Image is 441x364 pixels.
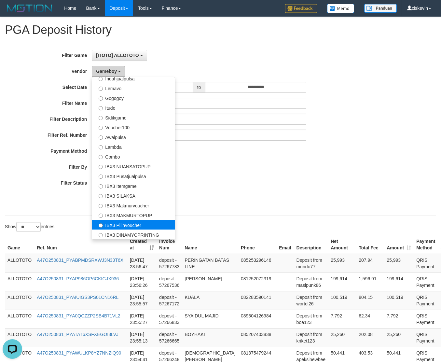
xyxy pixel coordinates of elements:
[328,235,356,254] th: Net Amount
[99,175,103,179] input: IBX3 Pusatjualpulsa
[414,310,438,328] td: QRIS Payment
[327,4,354,13] img: Button%20Memo.svg
[414,273,438,291] td: QRIS Payment
[92,112,175,122] label: Sidikgame
[157,291,182,310] td: deposit - 57267172
[96,69,117,74] span: Gameboy
[238,291,276,310] td: 082283590141
[92,132,175,142] label: Awalpulsa
[37,295,118,300] a: A47O250831_PYAIUIGS3PS01CN16RL
[238,235,276,254] th: Phone
[99,106,103,110] input: Itudo
[99,184,103,189] input: IBX3 Itemgame
[92,190,175,200] label: IBX3 SILAKSA
[182,235,238,254] th: Name
[37,276,119,281] a: A47O250831_PYAP986OP6CKIGJX936
[99,87,103,91] input: Lemavo
[384,254,414,273] td: 25,993
[92,103,175,112] label: Itudo
[294,235,328,254] th: Description
[92,210,175,220] label: IBX3 MAKMURTOPUP
[99,126,103,130] input: Voucher100
[16,222,41,232] select: Showentries
[384,235,414,254] th: Amount: activate to sort column ascending
[92,220,175,230] label: IBX3 Pilihvoucher
[328,328,356,347] td: 25,260
[92,73,175,83] label: Indahjualpulsa
[328,310,356,328] td: 7,792
[182,273,238,291] td: [PERSON_NAME]
[238,273,276,291] td: 081252072319
[92,50,147,61] button: [ITOTO] ALLOTOTO
[92,181,175,190] label: IBX3 Itemgame
[92,122,175,132] label: Voucher100
[182,310,238,328] td: SYAIDUL MAJID
[193,82,205,93] span: to
[99,116,103,120] input: Sidikgame
[5,273,34,291] td: ALLOTOTO
[37,350,121,356] a: A47O250831_PYAWULKP8YZ7NNZIQ90
[356,235,384,254] th: Total Fee
[127,310,157,328] td: [DATE] 23:55:27
[127,254,157,273] td: [DATE] 23:56:47
[127,328,157,347] td: [DATE] 23:55:13
[356,310,384,328] td: 62.34
[92,200,175,210] label: IBX3 Makmurvoucher
[5,291,34,310] td: ALLOTOTO
[157,328,182,347] td: deposit - 57266665
[5,254,34,273] td: ALLOTOTO
[92,230,175,239] label: IBX3 DINAMYCPRINTING
[99,155,103,159] input: Combo
[92,151,175,161] label: Combo
[414,235,438,254] th: Payment Method
[356,328,384,347] td: 202.08
[414,254,438,273] td: QRIS Payment
[5,23,436,36] h1: PGA Deposit History
[328,273,356,291] td: 199,614
[328,254,356,273] td: 25,993
[92,161,175,171] label: IBX3 NUANSATOPUP
[157,310,182,328] td: deposit - 57266833
[238,254,276,273] td: 085253296146
[99,223,103,228] input: IBX3 Pilihvoucher
[384,291,414,310] td: 100,519
[364,4,397,13] img: panduan.png
[294,273,328,291] td: Deposit from masipunk86
[294,254,328,273] td: Deposit from mundo77
[384,328,414,347] td: 25,260
[92,171,175,181] label: IBX3 Pusatjualpulsa
[356,254,384,273] td: 207.94
[127,235,157,254] th: Created at: activate to sort column ascending
[5,235,34,254] th: Game
[384,273,414,291] td: 199,614
[99,214,103,218] input: IBX3 MAKMURTOPUP
[5,310,34,328] td: ALLOTOTO
[182,254,238,273] td: PERINGATAN BATAS LINE
[157,235,182,254] th: Invoice Num
[182,291,238,310] td: KUALA
[99,96,103,101] input: Gogogoy
[92,142,175,151] label: Lambda
[294,328,328,347] td: Deposit from kriket123
[356,273,384,291] td: 1,596.91
[99,233,103,237] input: IBX3 DINAMYCPRINTING
[37,313,120,318] a: A47O250831_PYA0QCZZP2SB4B71VL2
[3,3,22,22] button: Open LiveChat chat widget
[99,165,103,169] input: IBX3 NUANSATOPUP
[182,328,238,347] td: BOYHAKI
[5,3,54,13] img: MOTION_logo.png
[99,204,103,208] input: IBX3 Makmurvoucher
[92,66,125,77] button: Gameboy
[157,254,182,273] td: deposit - 57267783
[157,273,182,291] td: deposit - 57267536
[285,4,317,13] img: Feedback.jpg
[5,222,54,232] label: Show entries
[238,328,276,347] td: 085207403838
[99,145,103,149] input: Lambda
[276,235,294,254] th: Email
[92,83,175,93] label: Lemavo
[96,53,139,58] span: [ITOTO] ALLOTOTO
[328,291,356,310] td: 100,519
[294,310,328,328] td: Deposit from boa123
[384,310,414,328] td: 7,792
